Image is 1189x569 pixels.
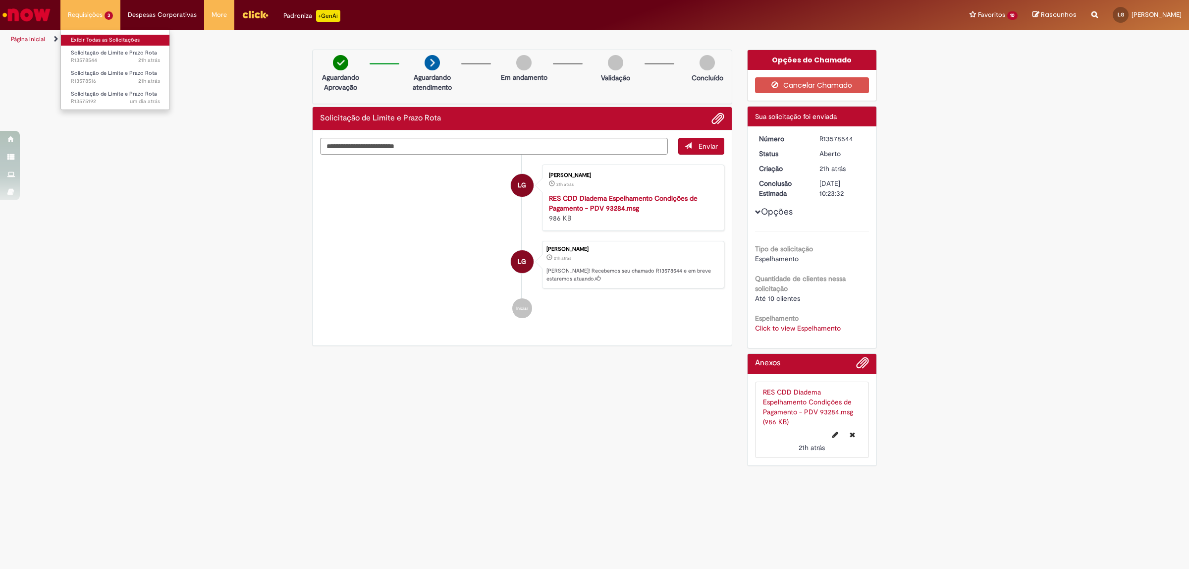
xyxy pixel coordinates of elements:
a: Página inicial [11,35,45,43]
dt: Status [752,149,812,159]
dt: Criação [752,164,812,173]
div: 986 KB [549,193,714,223]
button: Editar nome de arquivo RES CDD Diadema Espelhamento Condições de Pagamento - PDV 93284.msg [826,427,844,443]
div: R13578544 [819,134,865,144]
p: [PERSON_NAME]! Recebemos seu chamado R13578544 e em breve estaremos atuando. [546,267,719,283]
time: 29/09/2025 17:23:27 [819,164,846,173]
span: 21h atrás [799,443,825,452]
img: click_logo_yellow_360x200.png [242,7,269,22]
div: Aberto [819,149,865,159]
span: Espelhamento [755,254,799,263]
button: Adicionar anexos [711,112,724,125]
dt: Conclusão Estimada [752,178,812,198]
span: LG [518,250,526,274]
p: Em andamento [501,72,547,82]
span: 3 [105,11,113,20]
button: Excluir RES CDD Diadema Espelhamento Condições de Pagamento - PDV 93284.msg [844,427,861,443]
div: Laura Santos Ordonhe Goncales [511,174,534,197]
span: 21h atrás [556,181,574,187]
p: Concluído [692,73,723,83]
ul: Requisições [60,30,170,110]
img: arrow-next.png [425,55,440,70]
span: 21h atrás [138,57,160,64]
p: Aguardando Aprovação [317,72,365,92]
img: img-circle-grey.png [700,55,715,70]
button: Adicionar anexos [856,356,869,374]
div: [PERSON_NAME] [549,172,714,178]
a: RES CDD Diadema Espelhamento Condições de Pagamento - PDV 93284.msg [549,194,698,213]
p: Aguardando atendimento [408,72,456,92]
div: 29/09/2025 17:23:27 [819,164,865,173]
time: 29/09/2025 17:23:25 [799,443,825,452]
time: 29/09/2025 17:23:27 [554,255,571,261]
b: Espelhamento [755,314,799,323]
a: Exibir Todas as Solicitações [61,35,170,46]
button: Enviar [678,138,724,155]
span: 21h atrás [138,77,160,85]
time: 29/09/2025 17:19:42 [138,77,160,85]
div: [DATE] 10:23:32 [819,178,865,198]
li: Laura Santos Ordonhe Goncales [320,241,724,288]
ul: Trilhas de página [7,30,785,49]
span: um dia atrás [130,98,160,105]
h2: Solicitação de Limite e Prazo Rota Histórico de tíquete [320,114,441,123]
span: Sua solicitação foi enviada [755,112,837,121]
div: [PERSON_NAME] [546,246,719,252]
span: Solicitação de Limite e Prazo Rota [71,49,157,57]
b: Tipo de solicitação [755,244,813,253]
textarea: Digite sua mensagem aqui... [320,138,668,155]
img: img-circle-grey.png [516,55,532,70]
a: RES CDD Diadema Espelhamento Condições de Pagamento - PDV 93284.msg (986 KB) [763,388,853,426]
span: R13578544 [71,57,160,64]
time: 29/09/2025 17:23:25 [556,181,574,187]
span: LG [518,173,526,197]
span: [PERSON_NAME] [1132,10,1182,19]
span: Requisições [68,10,103,20]
div: Padroniza [283,10,340,22]
img: check-circle-green.png [333,55,348,70]
span: 21h atrás [819,164,846,173]
span: Favoritos [978,10,1005,20]
div: Opções do Chamado [748,50,877,70]
p: Validação [601,73,630,83]
span: R13578516 [71,77,160,85]
span: More [212,10,227,20]
time: 29/09/2025 09:12:21 [130,98,160,105]
ul: Histórico de tíquete [320,155,724,328]
img: ServiceNow [1,5,52,25]
h2: Anexos [755,359,780,368]
span: Rascunhos [1041,10,1077,19]
a: Rascunhos [1032,10,1077,20]
span: Enviar [699,142,718,151]
span: Solicitação de Limite e Prazo Rota [71,69,157,77]
img: img-circle-grey.png [608,55,623,70]
a: Aberto R13575192 : Solicitação de Limite e Prazo Rota [61,89,170,107]
span: Solicitação de Limite e Prazo Rota [71,90,157,98]
span: R13575192 [71,98,160,106]
a: Aberto R13578544 : Solicitação de Limite e Prazo Rota [61,48,170,66]
span: 21h atrás [554,255,571,261]
a: Click to view Espelhamento [755,324,841,333]
dt: Número [752,134,812,144]
a: Aberto R13578516 : Solicitação de Limite e Prazo Rota [61,68,170,86]
b: Quantidade de clientes nessa solicitação [755,274,846,293]
span: Despesas Corporativas [128,10,197,20]
p: +GenAi [316,10,340,22]
span: Até 10 clientes [755,294,800,303]
button: Cancelar Chamado [755,77,869,93]
div: Laura Santos Ordonhe Goncales [511,250,534,273]
span: LG [1118,11,1124,18]
time: 29/09/2025 17:23:30 [138,57,160,64]
span: 10 [1007,11,1018,20]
